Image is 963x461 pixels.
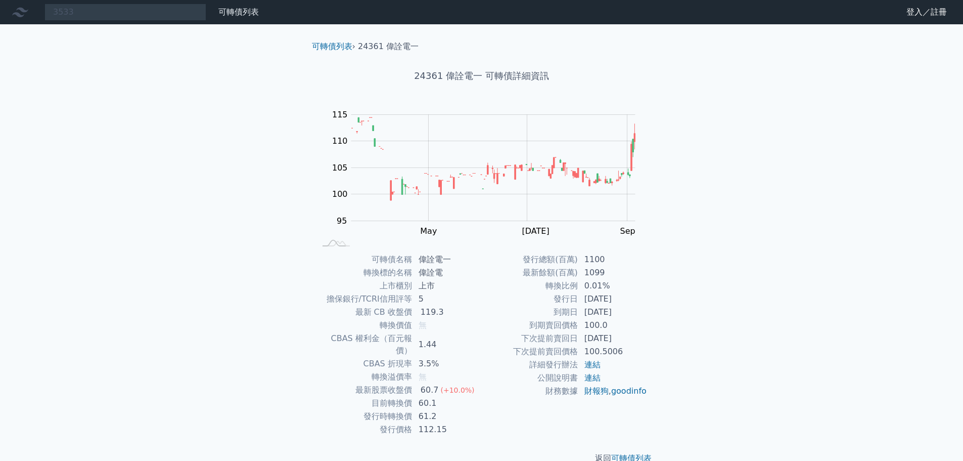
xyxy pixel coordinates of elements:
td: 1100 [578,253,648,266]
td: 100.0 [578,319,648,332]
td: 財務數據 [482,385,578,398]
td: 偉詮電一 [412,253,482,266]
td: 上市 [412,279,482,292]
td: 目前轉換價 [316,397,412,410]
td: 轉換標的名稱 [316,266,412,279]
td: 發行時轉換價 [316,410,412,423]
td: 擔保銀行/TCRI信用評等 [316,292,412,306]
td: 到期賣回價格 [482,319,578,332]
a: 財報狗 [584,386,609,396]
td: 最新 CB 收盤價 [316,306,412,319]
tspan: 110 [332,136,348,146]
tspan: May [420,226,437,236]
td: 可轉債名稱 [316,253,412,266]
td: 發行日 [482,292,578,306]
tspan: [DATE] [522,226,549,236]
td: 60.1 [412,397,482,410]
a: 登入／註冊 [898,4,955,20]
td: 發行價格 [316,423,412,436]
tspan: 100 [332,189,348,199]
td: 轉換溢價率 [316,370,412,384]
td: 1.44 [412,332,482,357]
td: CBAS 權利金（百元報價） [316,332,412,357]
td: CBAS 折現率 [316,357,412,370]
td: 最新股票收盤價 [316,384,412,397]
td: 轉換價值 [316,319,412,332]
tspan: 115 [332,110,348,119]
td: 轉換比例 [482,279,578,292]
span: (+10.0%) [440,386,474,394]
td: 0.01% [578,279,648,292]
div: 119.3 [419,306,446,318]
a: goodinfo [611,386,647,396]
tspan: 95 [337,216,347,226]
tspan: 105 [332,163,348,173]
td: [DATE] [578,306,648,319]
li: 24361 偉詮電一 [358,40,419,53]
a: 連結 [584,360,601,369]
td: 100.5006 [578,345,648,358]
span: 無 [419,320,427,330]
td: 3.5% [412,357,482,370]
td: 5 [412,292,482,306]
td: 詳細發行辦法 [482,358,578,371]
td: 偉詮電 [412,266,482,279]
td: [DATE] [578,292,648,306]
g: Chart [327,110,651,236]
td: 上市櫃別 [316,279,412,292]
a: 可轉債列表 [312,41,352,51]
td: 下次提前賣回日 [482,332,578,345]
td: 112.15 [412,423,482,436]
input: 搜尋可轉債 代號／名稱 [44,4,206,21]
li: › [312,40,355,53]
td: 最新餘額(百萬) [482,266,578,279]
td: 1099 [578,266,648,279]
span: 無 [419,372,427,382]
td: 61.2 [412,410,482,423]
td: 下次提前賣回價格 [482,345,578,358]
td: 發行總額(百萬) [482,253,578,266]
tspan: Sep [620,226,635,236]
td: 到期日 [482,306,578,319]
td: [DATE] [578,332,648,345]
td: , [578,385,648,398]
h1: 24361 偉詮電一 可轉債詳細資訊 [304,69,660,83]
div: 60.7 [419,384,441,396]
a: 連結 [584,373,601,383]
a: 可轉債列表 [218,7,259,17]
td: 公開說明書 [482,371,578,385]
